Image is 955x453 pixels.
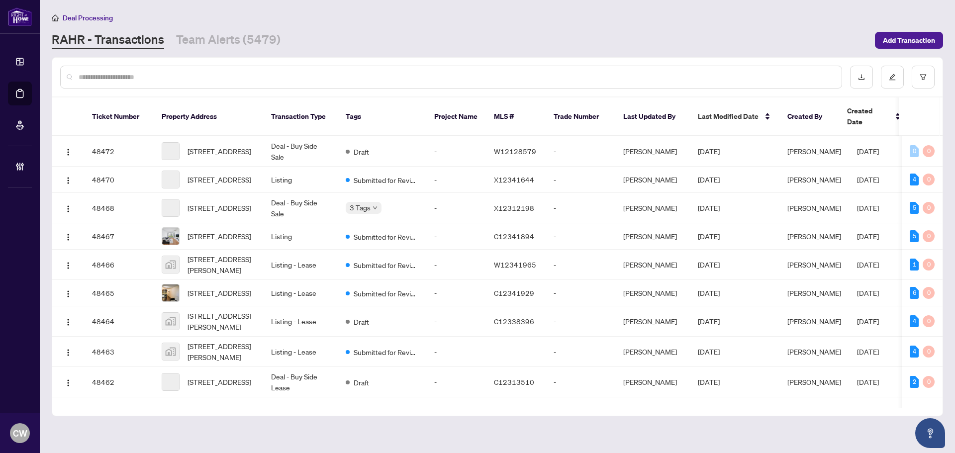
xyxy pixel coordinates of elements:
span: Draft [354,316,369,327]
span: [DATE] [698,175,720,184]
th: Created By [779,97,839,136]
span: W12341965 [494,260,536,269]
span: [STREET_ADDRESS] [188,287,251,298]
span: [DATE] [857,377,879,386]
td: - [426,337,486,367]
td: [PERSON_NAME] [615,280,690,306]
td: [PERSON_NAME] [615,367,690,397]
span: Submitted for Review [354,347,418,358]
td: [PERSON_NAME] [615,306,690,337]
td: - [546,193,615,223]
button: Logo [60,257,76,272]
div: 0 [923,174,935,185]
th: Ticket Number [84,97,154,136]
span: [DATE] [698,317,720,326]
button: Logo [60,228,76,244]
button: filter [912,66,935,89]
td: 48470 [84,167,154,193]
img: thumbnail-img [162,343,179,360]
button: edit [881,66,904,89]
span: [DATE] [857,203,879,212]
span: C12313510 [494,377,534,386]
div: 0 [923,287,935,299]
td: Listing [263,223,338,250]
img: thumbnail-img [162,313,179,330]
img: logo [8,7,32,26]
span: [STREET_ADDRESS] [188,146,251,157]
div: 0 [923,376,935,388]
span: Created Date [847,105,889,127]
span: [PERSON_NAME] [787,203,841,212]
button: Logo [60,374,76,390]
td: - [426,193,486,223]
span: [PERSON_NAME] [787,317,841,326]
span: Submitted for Review [354,231,418,242]
span: [DATE] [698,347,720,356]
span: [PERSON_NAME] [787,347,841,356]
td: - [426,136,486,167]
td: Deal - Buy Side Sale [263,193,338,223]
span: [PERSON_NAME] [787,175,841,184]
span: Submitted for Review [354,260,418,271]
th: Transaction Type [263,97,338,136]
div: 4 [910,346,919,358]
td: - [426,280,486,306]
th: Last Updated By [615,97,690,136]
span: filter [920,74,927,81]
span: W12128579 [494,147,536,156]
span: Draft [354,377,369,388]
span: [DATE] [698,232,720,241]
td: Listing - Lease [263,306,338,337]
a: RAHR - Transactions [52,31,164,49]
span: [PERSON_NAME] [787,260,841,269]
span: Submitted for Review [354,288,418,299]
th: Trade Number [546,97,615,136]
td: [PERSON_NAME] [615,167,690,193]
div: 5 [910,202,919,214]
span: [STREET_ADDRESS] [188,202,251,213]
td: Listing - Lease [263,337,338,367]
span: [STREET_ADDRESS] [188,376,251,387]
td: Listing - Lease [263,250,338,280]
span: CW [13,426,27,440]
span: X12341644 [494,175,534,184]
span: X12312198 [494,203,534,212]
span: [DATE] [698,260,720,269]
div: 0 [923,259,935,271]
div: 0 [923,346,935,358]
div: 2 [910,376,919,388]
td: - [546,223,615,250]
th: MLS # [486,97,546,136]
span: Draft [354,146,369,157]
td: [PERSON_NAME] [615,250,690,280]
button: Logo [60,143,76,159]
td: 48472 [84,136,154,167]
div: 6 [910,287,919,299]
th: Created Date [839,97,909,136]
td: 48465 [84,280,154,306]
td: Listing [263,167,338,193]
span: home [52,14,59,21]
td: - [546,167,615,193]
span: [STREET_ADDRESS][PERSON_NAME] [188,254,255,275]
div: 4 [910,315,919,327]
span: [DATE] [857,175,879,184]
td: - [426,167,486,193]
span: [DATE] [698,288,720,297]
button: Logo [60,344,76,360]
td: [PERSON_NAME] [615,136,690,167]
td: 48462 [84,367,154,397]
td: - [546,306,615,337]
img: thumbnail-img [162,284,179,301]
button: Logo [60,200,76,216]
div: 0 [910,145,919,157]
img: thumbnail-img [162,228,179,245]
img: Logo [64,205,72,213]
img: Logo [64,379,72,387]
span: Last Modified Date [698,111,759,122]
td: - [426,306,486,337]
span: [DATE] [698,377,720,386]
td: Listing - Lease [263,280,338,306]
span: [DATE] [698,147,720,156]
th: Last Modified Date [690,97,779,136]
